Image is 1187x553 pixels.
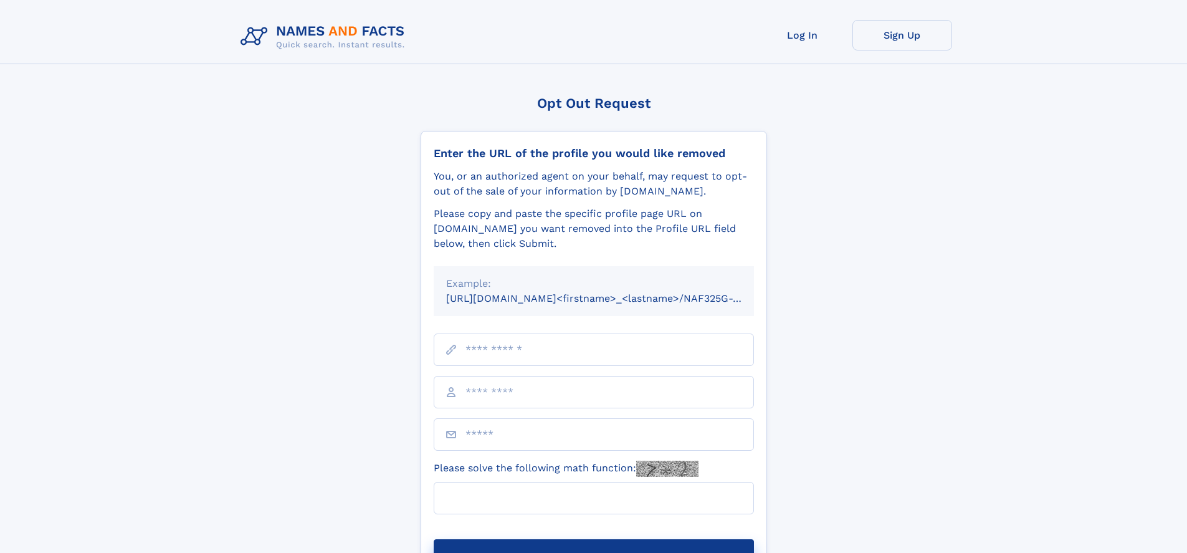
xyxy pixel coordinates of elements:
[852,20,952,50] a: Sign Up
[753,20,852,50] a: Log In
[434,461,698,477] label: Please solve the following math function:
[446,292,778,304] small: [URL][DOMAIN_NAME]<firstname>_<lastname>/NAF325G-xxxxxxxx
[434,147,754,160] div: Enter the URL of the profile you would like removed
[446,276,741,291] div: Example:
[434,206,754,251] div: Please copy and paste the specific profile page URL on [DOMAIN_NAME] you want removed into the Pr...
[236,20,415,54] img: Logo Names and Facts
[421,95,767,111] div: Opt Out Request
[434,169,754,199] div: You, or an authorized agent on your behalf, may request to opt-out of the sale of your informatio...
